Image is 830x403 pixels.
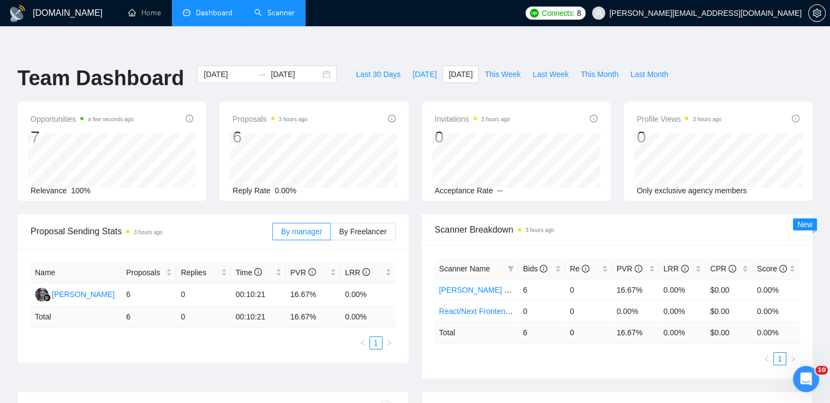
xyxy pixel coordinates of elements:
[786,352,799,365] button: right
[279,116,308,122] time: 3 hours ago
[435,112,510,126] span: Invitations
[254,268,262,276] span: info-circle
[435,322,519,343] td: Total
[753,322,799,343] td: 0.00 %
[790,355,796,362] span: right
[52,288,115,300] div: [PERSON_NAME]
[505,260,516,277] span: filter
[729,265,736,272] span: info-circle
[485,68,521,80] span: This Week
[231,283,286,306] td: 00:10:21
[575,66,624,83] button: This Month
[763,355,770,362] span: left
[527,66,575,83] button: Last Week
[659,300,706,322] td: 0.00%
[369,336,383,349] li: 1
[236,268,262,277] span: Time
[362,268,370,276] span: info-circle
[706,279,753,300] td: $0.00
[356,336,369,349] li: Previous Page
[435,186,493,195] span: Acceptance Rate
[186,115,193,122] span: info-circle
[308,268,316,276] span: info-circle
[637,112,722,126] span: Profile Views
[341,283,395,306] td: 0.00%
[760,352,773,365] button: left
[370,337,382,349] a: 1
[518,300,565,322] td: 0
[122,283,176,306] td: 6
[383,336,396,349] li: Next Page
[435,127,510,147] div: 0
[659,322,706,343] td: 0.00 %
[570,264,589,273] span: Re
[435,223,800,236] span: Scanner Breakdown
[290,268,316,277] span: PVR
[17,66,184,91] h1: Team Dashboard
[757,264,786,273] span: Score
[797,220,813,229] span: New
[9,5,26,22] img: logo
[71,186,91,195] span: 100%
[176,283,231,306] td: 0
[176,262,231,283] th: Replies
[258,70,266,79] span: swap-right
[497,186,502,195] span: --
[635,265,642,272] span: info-circle
[577,7,581,19] span: 8
[176,306,231,328] td: 0
[439,264,490,273] span: Scanner Name
[275,186,297,195] span: 0.00%
[565,322,612,343] td: 0
[88,116,133,122] time: a few seconds ago
[345,268,370,277] span: LRR
[439,307,526,316] a: React/Next Frontend Dev
[792,115,799,122] span: info-circle
[542,7,575,19] span: Connects:
[479,66,527,83] button: This Week
[565,300,612,322] td: 0
[126,266,164,278] span: Proposals
[383,336,396,349] button: right
[413,68,437,80] span: [DATE]
[31,127,134,147] div: 7
[530,9,539,17] img: upwork-logo.png
[339,227,386,236] span: By Freelancer
[31,262,122,283] th: Name
[35,288,49,301] img: RS
[760,352,773,365] li: Previous Page
[183,9,190,16] span: dashboard
[540,265,547,272] span: info-circle
[664,264,689,273] span: LRR
[43,294,51,301] img: gigradar-bm.png
[31,186,67,195] span: Relevance
[809,9,825,17] span: setting
[612,300,659,322] td: 0.00%
[624,66,674,83] button: Last Month
[271,68,320,80] input: End date
[774,353,786,365] a: 1
[808,4,826,22] button: setting
[582,265,589,272] span: info-circle
[407,66,443,83] button: [DATE]
[637,127,722,147] div: 0
[286,306,341,328] td: 16.67 %
[35,289,115,298] a: RS[PERSON_NAME]
[281,227,322,236] span: By manager
[630,68,668,80] span: Last Month
[388,115,396,122] span: info-circle
[449,68,473,80] span: [DATE]
[31,306,122,328] td: Total
[122,262,176,283] th: Proposals
[232,127,307,147] div: 6
[612,279,659,300] td: 16.67%
[526,227,554,233] time: 3 hours ago
[181,266,218,278] span: Replies
[481,116,510,122] time: 3 hours ago
[356,68,401,80] span: Last 30 Days
[507,265,514,272] span: filter
[706,322,753,343] td: $ 0.00
[815,366,828,375] span: 10
[350,66,407,83] button: Last 30 Days
[681,265,689,272] span: info-circle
